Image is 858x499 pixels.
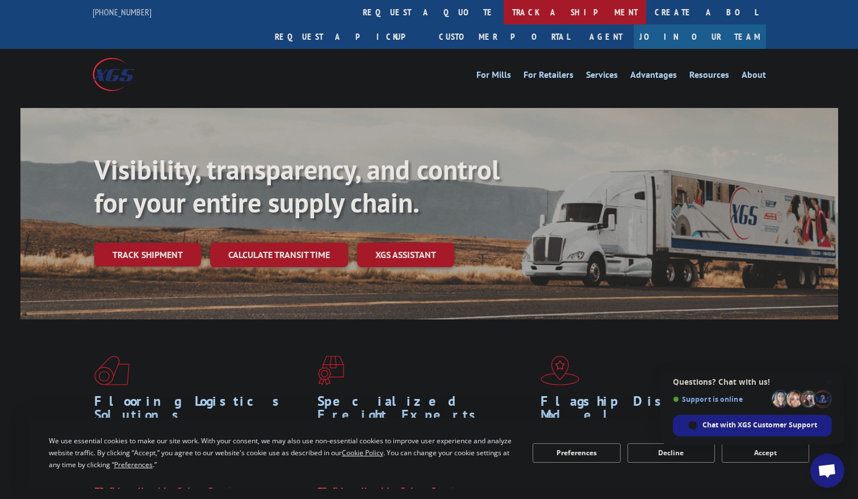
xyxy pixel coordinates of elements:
[702,420,817,430] span: Chat with XGS Customer Support
[742,70,766,83] a: About
[673,377,832,386] span: Questions? Chat with us!
[810,454,844,488] div: Open chat
[357,243,454,267] a: XGS ASSISTANT
[630,70,677,83] a: Advantages
[317,394,532,427] h1: Specialized Freight Experts
[627,443,715,463] button: Decline
[266,24,430,49] a: Request a pickup
[94,356,129,385] img: xgs-icon-total-supply-chain-intelligence-red
[342,448,383,458] span: Cookie Policy
[94,479,236,492] a: Learn More >
[317,479,459,492] a: Learn More >
[541,356,580,385] img: xgs-icon-flagship-distribution-model-red
[722,443,809,463] button: Accept
[114,460,153,469] span: Preferences
[94,152,500,220] b: Visibility, transparency, and control for your entire supply chain.
[578,24,634,49] a: Agent
[533,443,620,463] button: Preferences
[476,70,511,83] a: For Mills
[524,70,574,83] a: For Retailers
[673,415,832,436] div: Chat with XGS Customer Support
[673,395,768,404] span: Support is online
[94,243,201,267] a: Track shipment
[94,394,309,427] h1: Flooring Logistics Solutions
[317,356,344,385] img: xgs-icon-focused-on-flooring-red
[30,418,829,488] div: Cookie Consent Prompt
[210,243,348,267] a: Calculate transit time
[49,435,519,471] div: We use essential cookies to make our site work. With your consent, we may also use non-essential ...
[93,6,152,18] a: [PHONE_NUMBER]
[586,70,618,83] a: Services
[822,375,836,389] span: Close chat
[689,70,729,83] a: Resources
[541,394,755,427] h1: Flagship Distribution Model
[430,24,578,49] a: Customer Portal
[634,24,766,49] a: Join Our Team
